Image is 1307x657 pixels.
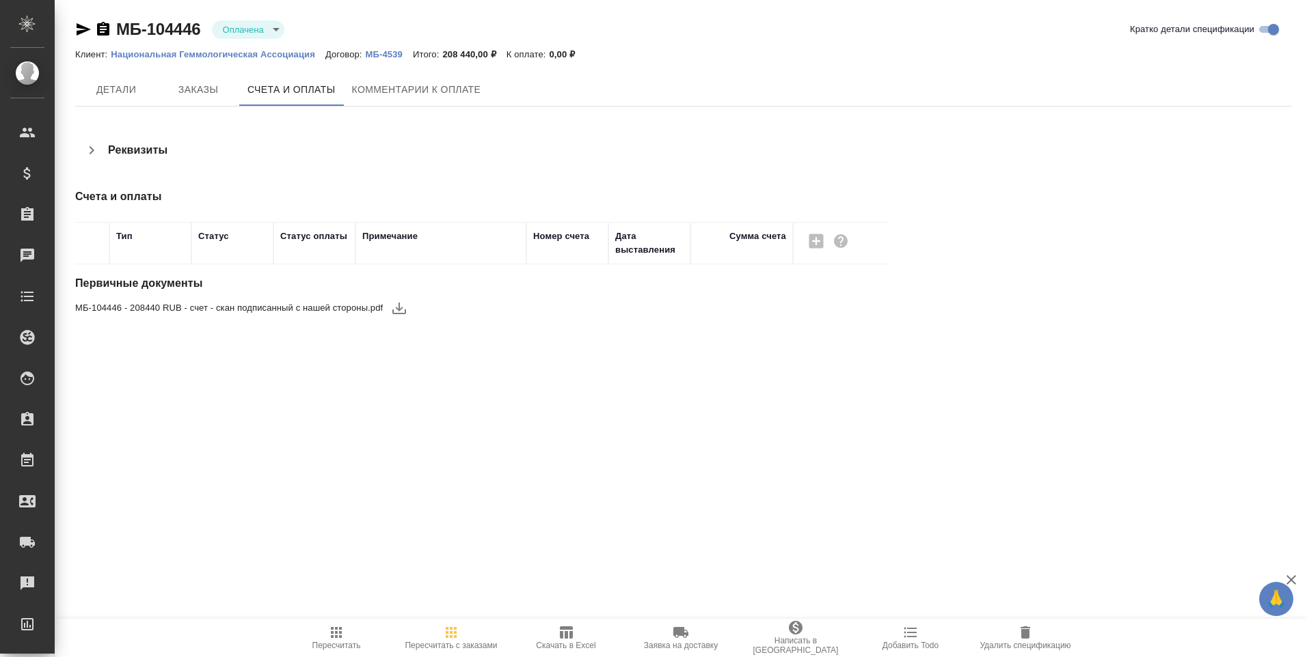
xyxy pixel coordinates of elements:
[111,48,325,59] a: Национальная Геммологическая Ассоциация
[198,229,229,243] div: Статус
[550,49,586,59] p: 0,00 ₽
[116,229,133,243] div: Тип
[75,188,887,205] h4: Счета и оплаты
[362,229,418,243] div: Примечание
[533,229,589,243] div: Номер счета
[108,142,167,158] h4: Реквизиты
[615,229,684,257] div: Дата выставления
[325,49,366,59] p: Договор:
[165,81,231,98] span: Заказы
[1259,582,1293,616] button: 🙏
[95,21,111,38] button: Скопировать ссылку
[1130,23,1254,36] span: Кратко детали спецификации
[75,275,887,292] h4: Первичные документы
[75,301,383,315] span: МБ-104446 - 208440 RUB - счет - скан подписанный с нашей стороны.pdf
[729,229,786,243] div: Сумма счета
[75,49,111,59] p: Клиент:
[75,21,92,38] button: Скопировать ссылку для ЯМессенджера
[366,48,413,59] a: МБ-4539
[247,81,336,98] span: Счета и оплаты
[442,49,506,59] p: 208 440,00 ₽
[111,49,325,59] p: Национальная Геммологическая Ассоциация
[280,229,347,243] div: Статус оплаты
[83,81,149,98] span: Детали
[219,24,268,36] button: Оплачена
[366,49,413,59] p: МБ-4539
[1265,585,1288,613] span: 🙏
[507,49,550,59] p: К оплате:
[352,81,481,98] span: Комментарии к оплате
[116,20,201,38] a: МБ-104446
[212,20,284,39] div: Оплачена
[413,49,442,59] p: Итого:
